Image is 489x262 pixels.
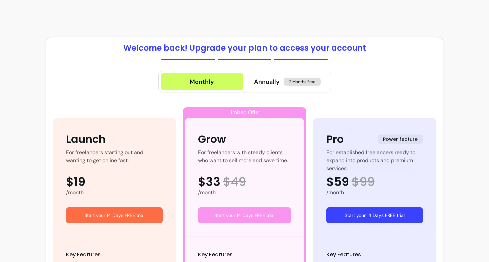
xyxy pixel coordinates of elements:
[66,149,163,165] div: For freelancers starting out and wanting to get online fast.
[223,175,246,189] span: $ 49
[198,251,233,258] span: Key Features
[326,251,361,258] span: Key Features
[123,43,366,53] h1: Welcome back! Upgrade your plan to access your account
[326,131,344,147] div: Pro
[66,175,85,189] span: $19
[284,78,321,86] span: 2 Months Free
[326,175,349,189] span: $59
[326,149,423,165] div: For established freelancers ready to expand into products and premium services.
[66,207,163,223] button: Start your 14 Days FREE trial
[254,77,280,86] span: Annually
[352,175,375,189] span: $ 99
[66,131,106,147] div: Launch
[326,189,423,197] div: /month
[198,131,226,147] div: Grow
[198,207,291,223] button: Start your 14 Days FREE trial
[66,189,163,197] div: /month
[185,107,304,118] div: Limited Offer
[198,149,291,165] div: For freelancers with steady clients who want to sell more and save time.
[378,135,423,144] span: Power feature
[190,77,214,86] div: Monthly
[326,207,423,223] button: Start your 14 Days FREE trial
[66,251,101,258] span: Key Features
[198,175,220,189] span: $33
[198,189,291,197] div: /month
